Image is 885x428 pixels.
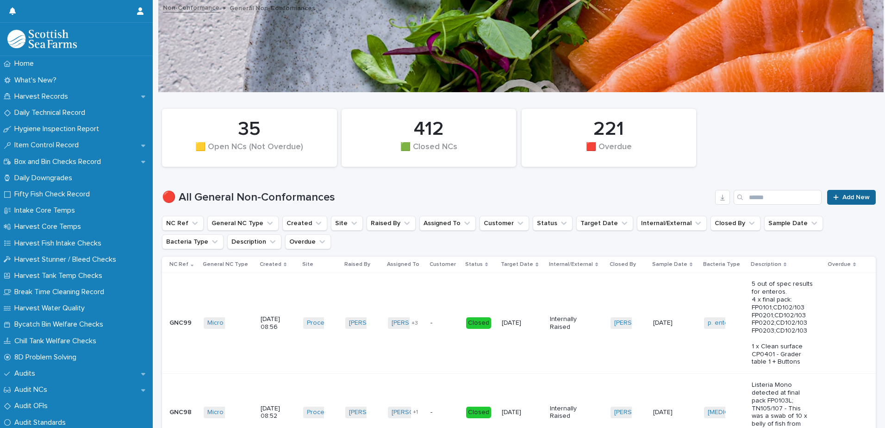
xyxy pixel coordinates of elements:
p: [DATE] [502,409,533,416]
p: Daily Downgrades [11,174,80,183]
p: Internally Raised [550,315,581,331]
button: Status [533,216,573,231]
p: Harvest Stunner / Bleed Checks [11,255,124,264]
p: Closed By [610,259,636,270]
p: 5 out of spec results for enteros. 4 x final pack: FP0101;CD102/103 FP0201;CD102/103 FP0202;CD102... [752,280,813,366]
p: Audit NCs [11,385,55,394]
p: [DATE] [653,319,684,327]
button: Sample Date [764,216,823,231]
div: Closed [466,317,491,329]
a: [PERSON_NAME] [392,409,442,416]
span: + 1 [413,409,418,415]
a: Micro Out of Spec [207,319,261,327]
p: Harvest Water Quality [11,304,92,313]
p: Audits [11,369,43,378]
p: What's New? [11,76,64,85]
button: Site [331,216,363,231]
p: Status [465,259,483,270]
p: - [430,319,459,327]
p: Harvest Fish Intake Checks [11,239,109,248]
button: Assigned To [419,216,476,231]
button: Created [282,216,327,231]
a: Processing/Lerwick Factory (Gremista) [307,319,419,327]
p: GNC99 [169,317,193,327]
p: Raised By [344,259,370,270]
button: NC Ref [162,216,204,231]
p: General NC Type [203,259,248,270]
p: Site [302,259,313,270]
p: Box and Bin Checks Record [11,157,108,166]
button: Target Date [576,216,633,231]
div: 35 [178,118,321,141]
h1: 🔴 All General Non-Conformances [162,191,711,204]
p: Harvest Core Temps [11,222,88,231]
p: Audit Standards [11,418,73,427]
p: [DATE] [653,409,684,416]
p: Audit OFIs [11,402,55,410]
a: [PERSON_NAME] [349,409,399,416]
a: Non-Conformance [163,2,219,13]
p: Bacteria Type [703,259,740,270]
a: [PERSON_NAME] [349,319,399,327]
p: Item Control Record [11,141,86,150]
p: Chill Tank Welfare Checks [11,337,104,346]
button: Internal/External [637,216,707,231]
a: Micro Out of Spec [207,409,261,416]
p: Harvest Tank Temp Checks [11,271,110,280]
p: 8D Problem Solving [11,353,84,362]
p: Assigned To [387,259,419,270]
p: Internally Raised [550,405,581,421]
p: GNC98 [169,407,193,416]
p: [DATE] 08:56 [261,315,292,331]
p: NC Ref [169,259,188,270]
p: Daily Technical Record [11,108,93,117]
img: mMrefqRFQpe26GRNOUkG [7,30,77,48]
p: Fifty Fish Check Record [11,190,97,199]
button: General NC Type [207,216,279,231]
p: Home [11,59,41,68]
p: - [430,409,459,416]
p: Sample Date [652,259,687,270]
a: p. enterobacteriaceae [708,319,774,327]
a: [PERSON_NAME] [614,319,665,327]
p: Customer [430,259,456,270]
button: Bacteria Type [162,234,224,249]
a: Add New [827,190,876,205]
a: Processing/Lerwick Factory (Gremista) [307,409,419,416]
div: 🟥 Overdue [537,142,681,162]
a: [MEDICAL_DATA] [708,409,758,416]
p: Harvest Records [11,92,75,101]
p: Hygiene Inspection Report [11,125,106,133]
tr: GNC99GNC99 Micro Out of Spec [DATE] 08:56Processing/Lerwick Factory (Gremista) [PERSON_NAME] [PER... [162,273,876,374]
button: Customer [480,216,529,231]
button: Closed By [710,216,760,231]
a: [PERSON_NAME] [614,409,665,416]
p: Description [751,259,781,270]
p: Intake Core Temps [11,206,82,215]
div: 🟨 Open NCs (Not Overdue) [178,142,321,162]
button: Overdue [285,234,331,249]
p: [DATE] [502,319,533,327]
p: Created [260,259,281,270]
p: Overdue [828,259,851,270]
a: [PERSON_NAME] [392,319,442,327]
p: Internal/External [549,259,593,270]
p: Bycatch Bin Welfare Checks [11,320,111,329]
button: Description [227,234,281,249]
button: Raised By [367,216,416,231]
span: + 3 [411,321,418,326]
span: Add New [842,194,870,201]
div: 221 [537,118,681,141]
div: Closed [466,407,491,418]
div: 412 [357,118,501,141]
p: Target Date [501,259,533,270]
p: General Non-Conformances [230,2,315,13]
p: Break Time Cleaning Record [11,288,112,296]
div: 🟩 Closed NCs [357,142,501,162]
input: Search [734,190,822,205]
p: [DATE] 08:52 [261,405,292,421]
